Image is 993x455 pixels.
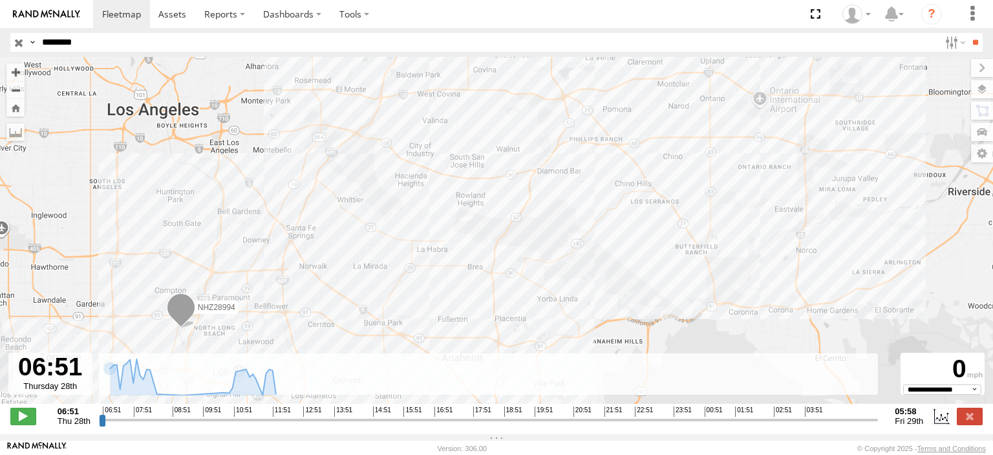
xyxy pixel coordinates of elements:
[535,406,553,417] span: 19:51
[705,406,723,417] span: 00:51
[58,406,91,416] strong: 06:51
[203,406,221,417] span: 09:51
[857,445,986,452] div: © Copyright 2025 -
[103,406,121,417] span: 06:51
[735,406,753,417] span: 01:51
[434,406,453,417] span: 16:51
[504,406,522,417] span: 18:51
[805,406,823,417] span: 03:51
[838,5,875,24] div: Zulema McIntosch
[674,406,692,417] span: 23:51
[604,406,623,417] span: 21:51
[373,406,391,417] span: 14:51
[6,99,25,117] button: Zoom Home
[921,4,942,25] i: ?
[895,406,923,416] strong: 05:58
[7,442,67,455] a: Visit our Website
[917,445,986,452] a: Terms and Conditions
[403,406,422,417] span: 15:51
[957,408,983,425] label: Close
[198,302,235,311] span: NHZ28994
[134,406,152,417] span: 07:51
[58,416,91,426] span: Thu 28th Aug 2025
[774,406,792,417] span: 02:51
[940,33,968,52] label: Search Filter Options
[334,406,352,417] span: 13:51
[635,406,653,417] span: 22:51
[13,10,80,19] img: rand-logo.svg
[173,406,191,417] span: 08:51
[473,406,491,417] span: 17:51
[27,33,37,52] label: Search Query
[6,81,25,99] button: Zoom out
[10,408,36,425] label: Play/Stop
[273,406,291,417] span: 11:51
[303,406,321,417] span: 12:51
[438,445,487,452] div: Version: 306.00
[902,355,983,384] div: 0
[971,144,993,162] label: Map Settings
[6,63,25,81] button: Zoom in
[234,406,252,417] span: 10:51
[895,416,923,426] span: Fri 29th Aug 2025
[573,406,592,417] span: 20:51
[6,123,25,141] label: Measure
